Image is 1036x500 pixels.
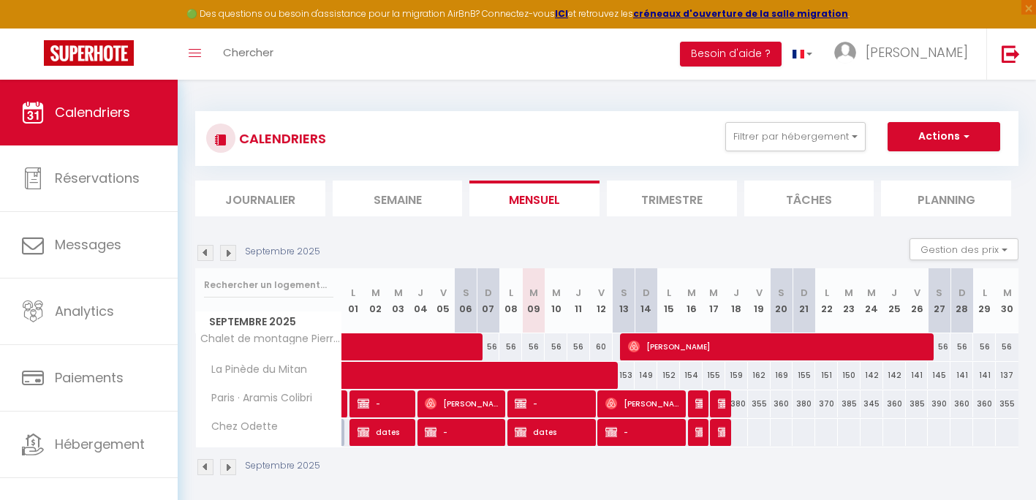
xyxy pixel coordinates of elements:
span: Hébergement [55,435,145,453]
span: Messages [55,235,121,254]
div: 385 [906,390,929,417]
div: 141 [906,362,929,389]
span: ⁨[PERSON_NAME]'⁩ Tagliasacchi [425,390,500,417]
span: [PERSON_NAME] [628,333,930,360]
abbr: V [914,286,920,300]
abbr: L [667,286,671,300]
th: 09 [522,268,545,333]
div: 56 [973,333,996,360]
th: 29 [973,268,996,333]
span: dates [515,418,590,446]
span: Calendriers [55,103,130,121]
th: 26 [906,268,929,333]
th: 07 [477,268,500,333]
abbr: L [825,286,829,300]
li: Mensuel [469,181,600,216]
div: 345 [861,390,883,417]
span: dates [358,418,410,446]
div: 141 [950,362,973,389]
a: dates [342,390,349,418]
div: 142 [861,362,883,389]
abbr: D [485,286,492,300]
th: 02 [364,268,387,333]
span: - [358,390,410,417]
abbr: S [778,286,784,300]
div: 360 [771,390,793,417]
abbr: V [440,286,447,300]
p: Septembre 2025 [245,459,320,473]
abbr: V [756,286,763,300]
abbr: J [417,286,423,300]
span: Chez Odette [198,419,281,435]
div: 155 [793,362,815,389]
abbr: D [643,286,650,300]
span: Paiements [55,368,124,387]
div: 60 [590,333,613,360]
th: 03 [387,268,409,333]
div: 385 [838,390,861,417]
abbr: S [936,286,942,300]
img: logout [1002,45,1020,63]
div: 360 [973,390,996,417]
div: 150 [838,362,861,389]
span: - [515,390,590,417]
th: 28 [950,268,973,333]
div: 355 [996,390,1018,417]
span: Chercher [223,45,273,60]
abbr: D [959,286,966,300]
h3: CALENDRIERS [235,122,326,155]
div: 56 [928,333,950,360]
a: Chercher [212,29,284,80]
div: 56 [996,333,1018,360]
li: Trimestre [607,181,737,216]
a: ICI [555,7,568,20]
p: Septembre 2025 [245,245,320,259]
th: 08 [499,268,522,333]
div: 360 [883,390,906,417]
th: 11 [567,268,590,333]
span: dates [695,418,703,446]
span: Réservations [55,169,140,187]
th: 20 [771,268,793,333]
th: 05 [432,268,455,333]
div: 360 [950,390,973,417]
abbr: S [621,286,627,300]
abbr: J [733,286,739,300]
span: Analytics [55,302,114,320]
span: [PERSON_NAME] [866,43,968,61]
abbr: M [529,286,538,300]
abbr: J [891,286,897,300]
div: 169 [771,362,793,389]
th: 18 [725,268,748,333]
img: ... [834,42,856,64]
a: créneaux d'ouverture de la salle migration [633,7,848,20]
input: Rechercher un logement... [204,272,333,298]
span: Septembre 2025 [196,311,341,333]
li: Journalier [195,181,325,216]
span: Chalet de montagne Pierre et [PERSON_NAME] (non-fumeur) [198,333,344,344]
li: Semaine [333,181,463,216]
th: 21 [793,268,815,333]
abbr: L [509,286,513,300]
div: 56 [567,333,590,360]
div: 380 [793,390,815,417]
span: dates [718,418,725,446]
div: 145 [928,362,950,389]
th: 25 [883,268,906,333]
th: 04 [409,268,432,333]
th: 14 [635,268,657,333]
img: Super Booking [44,40,134,66]
span: - [605,418,681,446]
abbr: M [1003,286,1012,300]
abbr: M [371,286,380,300]
div: 141 [973,362,996,389]
abbr: V [598,286,605,300]
th: 17 [703,268,725,333]
th: 22 [815,268,838,333]
a: ... [PERSON_NAME] [823,29,986,80]
th: 13 [613,268,635,333]
button: Besoin d'aide ? [680,42,782,67]
th: 24 [861,268,883,333]
th: 01 [342,268,365,333]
